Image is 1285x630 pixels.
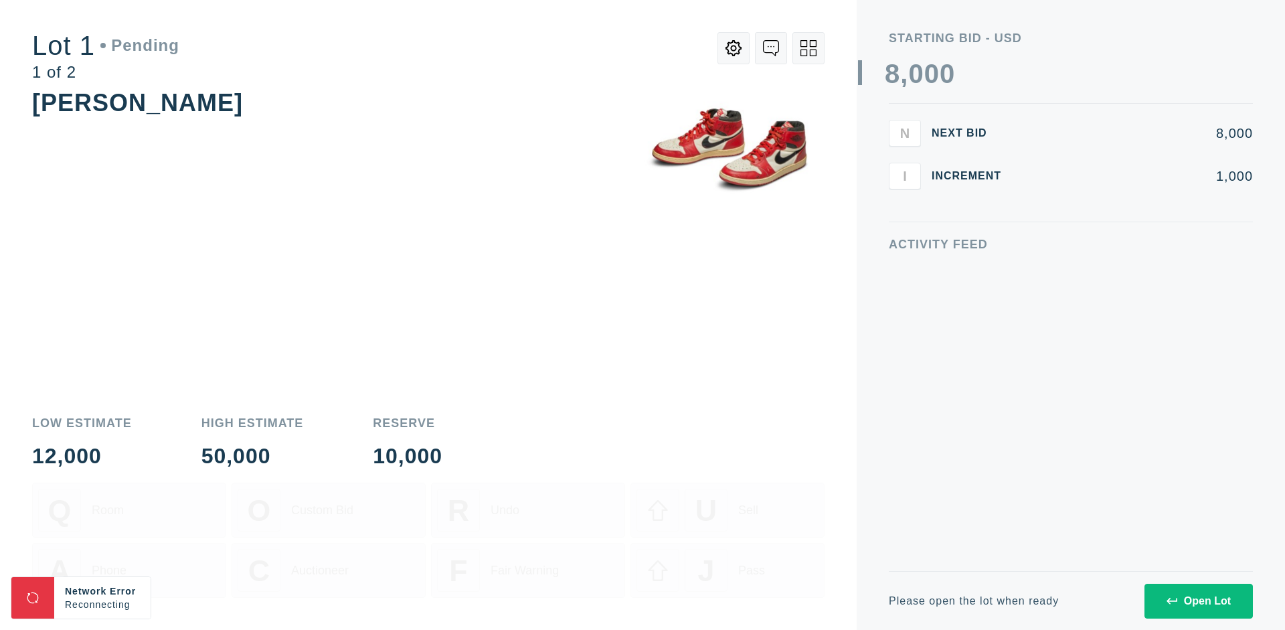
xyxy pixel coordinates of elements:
[900,125,910,141] span: N
[32,445,132,467] div: 12,000
[100,37,179,54] div: Pending
[889,163,921,189] button: I
[924,60,940,87] div: 0
[903,168,907,183] span: I
[32,417,132,429] div: Low Estimate
[32,89,243,116] div: [PERSON_NAME]
[889,238,1253,250] div: Activity Feed
[65,598,140,611] div: Reconnecting
[889,120,921,147] button: N
[889,596,1059,607] div: Please open the lot when ready
[65,584,140,598] div: Network Error
[1023,127,1253,140] div: 8,000
[908,60,924,87] div: 0
[373,445,442,467] div: 10,000
[900,60,908,328] div: ,
[201,445,304,467] div: 50,000
[1023,169,1253,183] div: 1,000
[32,64,179,80] div: 1 of 2
[932,171,1012,181] div: Increment
[885,60,900,87] div: 8
[932,128,1012,139] div: Next Bid
[889,32,1253,44] div: Starting Bid - USD
[32,32,179,59] div: Lot 1
[940,60,955,87] div: 0
[201,417,304,429] div: High Estimate
[1144,584,1253,619] button: Open Lot
[1167,595,1231,607] div: Open Lot
[373,417,442,429] div: Reserve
